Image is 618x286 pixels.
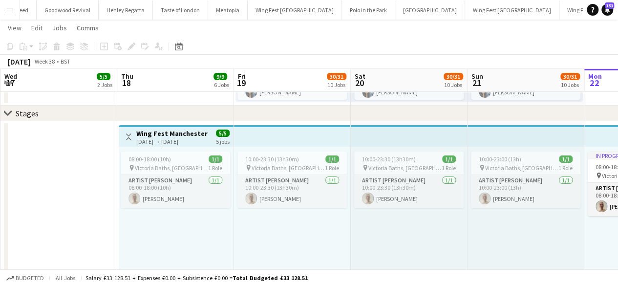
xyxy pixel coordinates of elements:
span: Edit [31,23,43,32]
button: Meatopia [208,0,248,20]
span: Thu [121,72,133,81]
a: View [4,22,25,34]
span: 10:00-23:30 (13h30m) [245,155,299,163]
span: Victoria Baths, [GEOGRAPHIC_DATA], [GEOGRAPHIC_DATA] [135,164,208,172]
div: 10 Jobs [327,81,346,88]
span: 151 [605,2,614,9]
button: Goodwood Revival [37,0,99,20]
span: Mon [588,72,602,81]
span: 10:00-23:00 (13h) [479,155,521,163]
div: 6 Jobs [214,81,229,88]
div: 5 jobs [216,137,230,145]
button: Taste of London [153,0,208,20]
span: Total Budgeted £33 128.51 [233,274,308,282]
span: 1 Role [558,164,573,172]
span: 1/1 [209,155,222,163]
span: Jobs [52,23,67,32]
button: Polo in the Park [342,0,395,20]
a: Edit [27,22,46,34]
button: Wing Fest [GEOGRAPHIC_DATA] [248,0,342,20]
span: 19 [236,77,246,88]
app-job-card: 10:00-23:30 (13h30m)1/1 Victoria Baths, [GEOGRAPHIC_DATA], [GEOGRAPHIC_DATA]1 RoleArtist [PERSON_... [237,152,347,208]
app-card-role: Artist [PERSON_NAME]1/110:00-23:00 (13h)[PERSON_NAME] [471,175,580,208]
app-card-role: Bartender1A4/511:00-23:00 (12h)[PERSON_NAME][PERSON_NAME] [354,54,464,144]
span: 18 [120,77,133,88]
span: 30/31 [327,73,346,80]
span: Budgeted [16,275,44,282]
span: 1/1 [325,155,339,163]
div: [DATE] → [DATE] [136,138,209,145]
app-card-role: Bartender5/515:30-23:00 (7h30m)[PERSON_NAME][PERSON_NAME] [237,54,347,144]
span: 5/5 [216,130,230,137]
span: 22 [587,77,602,88]
button: Henley Regatta [99,0,153,20]
span: 17 [3,77,17,88]
span: View [8,23,21,32]
span: 1 Role [442,164,456,172]
span: Comms [77,23,99,32]
app-job-card: 10:00-23:00 (13h)1/1 Victoria Baths, [GEOGRAPHIC_DATA], [GEOGRAPHIC_DATA]1 RoleArtist [PERSON_NAM... [471,152,580,208]
a: 151 [601,4,613,16]
app-card-role: Artist [PERSON_NAME]1/110:00-23:30 (13h30m)[PERSON_NAME] [354,175,464,208]
span: 5/5 [97,73,110,80]
div: Salary £33 128.51 + Expenses £0.00 + Subsistence £0.00 = [85,274,308,282]
span: 9/9 [213,73,227,80]
div: 10 Jobs [444,81,463,88]
span: 1/1 [559,155,573,163]
span: Fri [238,72,246,81]
app-card-role: Bartender1A4/512:00-18:00 (6h)[PERSON_NAME][PERSON_NAME] [471,54,580,144]
a: Jobs [48,22,71,34]
span: 21 [470,77,483,88]
button: Budgeted [5,273,45,284]
span: 1 Role [208,164,222,172]
span: 30/31 [560,73,580,80]
div: 10 Jobs [561,81,579,88]
div: BST [61,58,70,65]
span: 1 Role [325,164,339,172]
span: Victoria Baths, [GEOGRAPHIC_DATA], [GEOGRAPHIC_DATA] [485,164,558,172]
span: 1/1 [442,155,456,163]
a: Comms [73,22,103,34]
span: 30/31 [444,73,463,80]
span: 20 [353,77,365,88]
button: [GEOGRAPHIC_DATA] [395,0,465,20]
span: Week 38 [32,58,57,65]
app-job-card: 10:00-23:30 (13h30m)1/1 Victoria Baths, [GEOGRAPHIC_DATA], [GEOGRAPHIC_DATA]1 RoleArtist [PERSON_... [354,152,464,208]
span: 10:00-23:30 (13h30m) [362,155,416,163]
app-card-role: Artist [PERSON_NAME]1/110:00-23:30 (13h30m)[PERSON_NAME] [237,175,347,208]
span: Victoria Baths, [GEOGRAPHIC_DATA], [GEOGRAPHIC_DATA] [368,164,442,172]
app-card-role: Artist [PERSON_NAME]1/108:00-18:00 (10h)[PERSON_NAME] [121,175,230,208]
h3: Wing Fest Manchester - Stages Team [136,129,209,138]
button: Wing Fest [GEOGRAPHIC_DATA] [465,0,559,20]
span: Sat [355,72,365,81]
div: 2 Jobs [97,81,112,88]
span: All jobs [54,274,77,282]
span: Victoria Baths, [GEOGRAPHIC_DATA], [GEOGRAPHIC_DATA] [252,164,325,172]
span: 08:00-18:00 (10h) [128,155,171,163]
div: Stages [16,109,39,118]
span: Wed [4,72,17,81]
span: Sun [471,72,483,81]
app-job-card: 08:00-18:00 (10h)1/1 Victoria Baths, [GEOGRAPHIC_DATA], [GEOGRAPHIC_DATA]1 RoleArtist [PERSON_NAM... [121,152,230,208]
div: [DATE] [8,57,30,66]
